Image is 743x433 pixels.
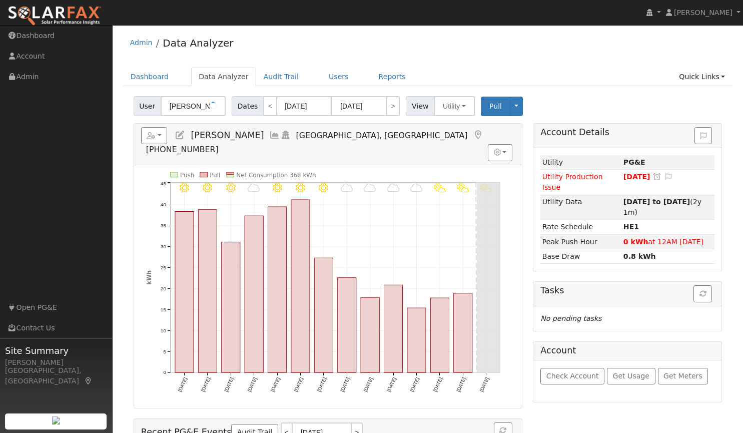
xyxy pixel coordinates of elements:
[5,365,107,386] div: [GEOGRAPHIC_DATA], [GEOGRAPHIC_DATA]
[270,376,281,392] text: [DATE]
[409,376,420,392] text: [DATE]
[479,376,490,392] text: [DATE]
[658,368,708,385] button: Get Meters
[180,183,189,192] i: 9/22 - Clear
[272,183,282,192] i: 9/26 - Clear
[540,285,714,296] h5: Tasks
[386,96,400,116] a: >
[145,270,152,285] text: kWh
[454,293,472,373] rect: onclick=""
[316,376,328,392] text: [DATE]
[542,173,603,191] span: Utility Production Issue
[481,97,510,116] button: Pull
[269,130,280,140] a: Multi-Series Graph
[671,68,732,86] a: Quick Links
[338,278,356,373] rect: onclick=""
[200,376,212,392] text: [DATE]
[434,183,446,192] i: 10/03 - PartlyCloudy
[386,376,397,392] text: [DATE]
[161,202,166,207] text: 40
[236,172,316,179] text: Net Consumption 368 kWh
[163,369,166,375] text: 0
[663,372,702,380] span: Get Meters
[410,183,423,192] i: 10/02 - Cloudy
[430,298,449,372] rect: onclick=""
[8,6,102,27] img: SolarFax
[455,376,467,392] text: [DATE]
[161,307,166,312] text: 15
[364,183,376,192] i: 9/30 - MostlyCloudy
[161,244,166,249] text: 30
[163,37,233,49] a: Data Analyzer
[161,96,226,116] input: Select a User
[652,173,661,181] a: Snooze this issue
[664,173,673,180] i: Edit Issue
[226,183,236,192] i: 9/24 - Clear
[623,158,645,166] strong: ID: 17374244, authorized: 10/06/25
[621,234,714,249] td: at 12AM [DATE]
[161,181,166,186] text: 45
[161,328,166,333] text: 10
[319,183,328,192] i: 9/28 - Clear
[540,127,714,138] h5: Account Details
[161,286,166,291] text: 20
[5,344,107,357] span: Site Summary
[613,372,649,380] span: Get Usage
[371,68,413,86] a: Reports
[52,416,60,424] img: retrieve
[291,200,310,372] rect: onclick=""
[314,258,333,372] rect: onclick=""
[361,297,379,372] rect: onclick=""
[407,308,426,372] rect: onclick=""
[472,130,483,140] a: Map
[263,96,277,116] a: <
[293,376,304,392] text: [DATE]
[540,220,621,234] td: Rate Schedule
[146,145,219,154] span: [PHONE_NUMBER]
[540,195,621,220] td: Utility Data
[623,173,650,181] span: [DATE]
[223,376,235,392] text: [DATE]
[387,183,400,192] i: 10/01 - Cloudy
[5,357,107,368] div: [PERSON_NAME]
[248,183,260,192] i: 9/25 - MostlyCloudy
[457,183,469,192] i: 10/04 - PartlyCloudy
[362,376,374,392] text: [DATE]
[210,172,220,179] text: Pull
[540,249,621,264] td: Base Draw
[339,376,351,392] text: [DATE]
[434,96,475,116] button: Utility
[198,210,217,373] rect: onclick=""
[540,155,621,170] td: Utility
[280,130,291,140] a: Login As (last Never)
[161,265,166,270] text: 25
[546,372,599,380] span: Check Account
[296,131,468,140] span: [GEOGRAPHIC_DATA], [GEOGRAPHIC_DATA]
[623,252,656,260] strong: 0.8 kWh
[245,216,263,372] rect: onclick=""
[540,345,576,355] h5: Account
[540,368,604,385] button: Check Account
[191,68,256,86] a: Data Analyzer
[161,223,166,228] text: 35
[180,172,194,179] text: Push
[674,9,732,17] span: [PERSON_NAME]
[256,68,306,86] a: Audit Trail
[163,349,166,354] text: 5
[296,183,305,192] i: 9/27 - Clear
[623,198,690,206] strong: [DATE] to [DATE]
[134,96,161,116] span: User
[406,96,434,116] span: View
[341,183,353,192] i: 9/29 - Cloudy
[130,39,153,47] a: Admin
[540,314,601,322] i: No pending tasks
[623,238,648,246] strong: 0 kWh
[384,285,402,372] rect: onclick=""
[84,377,93,385] a: Map
[694,127,712,144] button: Issue History
[203,183,212,192] i: 9/23 - Clear
[489,102,502,110] span: Pull
[268,207,286,372] rect: onclick=""
[222,242,240,372] rect: onclick=""
[232,96,264,116] span: Dates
